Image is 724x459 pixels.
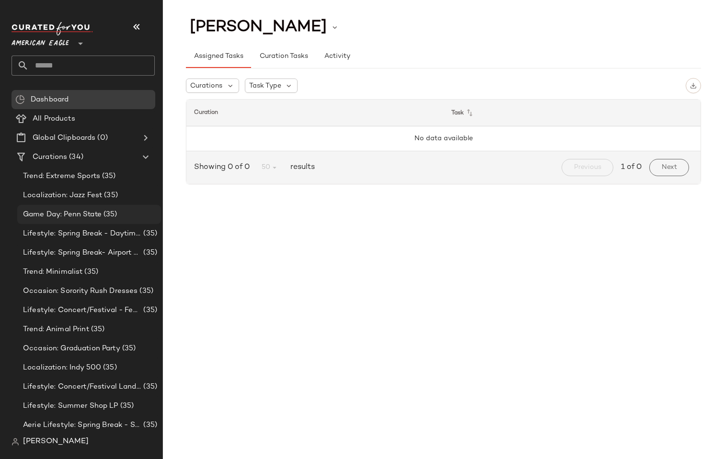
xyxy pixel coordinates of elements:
span: Localization: Jazz Fest [23,190,102,201]
span: Dashboard [31,94,69,105]
span: Lifestyle: Concert/Festival Landing Page [23,381,141,392]
span: (35) [101,362,117,373]
span: Curations [190,81,222,91]
span: Lifestyle: Summer Shop LP [23,401,118,412]
span: (34) [67,152,83,163]
span: Curation Tasks [259,53,308,60]
img: svg%3e [690,82,697,89]
span: Occasion: Graduation Party [23,343,120,354]
span: Assigned Tasks [194,53,243,60]
span: (35) [118,401,134,412]
span: (35) [141,381,157,392]
span: Showing 0 of 0 [194,162,253,173]
span: (35) [138,286,153,297]
span: Lifestyle: Spring Break - Daytime Casual [23,228,141,239]
span: (35) [102,190,118,201]
span: Trend: Minimalist [23,267,82,278]
span: (35) [100,171,116,182]
span: Occasion: Sorority Rush Dresses [23,286,138,297]
span: (35) [141,420,157,431]
span: Curations [33,152,67,163]
span: American Eagle [11,33,69,50]
span: Global Clipboards [33,133,95,144]
span: (35) [102,209,117,220]
span: Activity [324,53,350,60]
span: Next [661,164,677,171]
span: [PERSON_NAME] [23,436,89,448]
span: 1 of 0 [621,162,642,173]
span: Aerie Lifestyle: Spring Break - Sporty [23,420,141,431]
span: (35) [141,305,157,316]
span: Lifestyle: Concert/Festival - Femme [23,305,141,316]
span: Lifestyle: Spring Break- Airport Style [23,247,141,258]
img: svg%3e [11,438,19,446]
td: No data available [186,126,701,151]
span: (35) [89,324,105,335]
span: All Products [33,113,75,124]
span: Localization: Indy 500 [23,362,101,373]
span: (35) [120,343,136,354]
img: svg%3e [15,95,25,104]
th: Curation [186,100,444,126]
span: [PERSON_NAME] [190,18,327,36]
span: (35) [141,247,157,258]
span: (0) [95,133,107,144]
img: cfy_white_logo.C9jOOHJF.svg [11,22,93,35]
span: Game Day: Penn State [23,209,102,220]
span: Task Type [249,81,281,91]
span: results [287,162,315,173]
span: (35) [141,228,157,239]
span: Trend: Extreme Sports [23,171,100,182]
span: Trend: Animal Print [23,324,89,335]
th: Task [444,100,701,126]
span: (35) [82,267,98,278]
button: Next [649,159,689,176]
